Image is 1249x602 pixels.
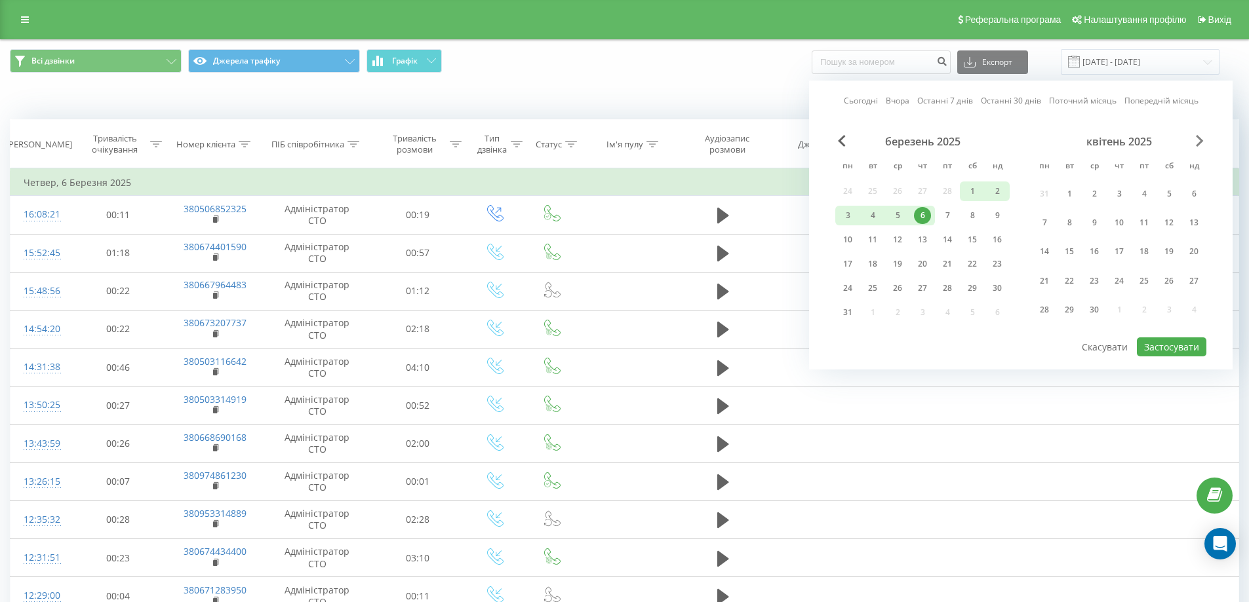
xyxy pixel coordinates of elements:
div: пн 3 бер 2025 р. [835,206,860,225]
div: вт 18 бер 2025 р. [860,254,885,274]
abbr: субота [962,157,982,177]
div: нд 23 бер 2025 р. [985,254,1010,274]
td: Адміністратор СТО [264,462,370,500]
abbr: вівторок [863,157,882,177]
div: пт 4 квіт 2025 р. [1132,181,1157,206]
div: 23 [989,255,1006,273]
div: 19 [1160,243,1178,260]
div: ср 23 квіт 2025 р. [1082,269,1107,293]
td: Адміністратор СТО [264,196,370,234]
div: вт 29 квіт 2025 р. [1057,298,1082,322]
div: 23 [1086,273,1103,290]
td: 00:28 [71,500,166,538]
td: 02:28 [370,500,466,538]
div: нд 27 квіт 2025 р. [1181,269,1206,293]
div: ПІБ співробітника [271,139,344,150]
abbr: п’ятниця [938,157,957,177]
div: сб 5 квіт 2025 р. [1157,181,1181,206]
div: пн 31 бер 2025 р. [835,303,860,322]
div: пт 18 квіт 2025 р. [1132,240,1157,264]
button: Застосувати [1137,337,1206,356]
a: Поточний місяць [1049,94,1117,107]
div: чт 24 квіт 2025 р. [1107,269,1132,293]
div: 7 [1036,214,1053,231]
div: 14 [939,231,956,248]
div: 8 [1061,214,1078,231]
td: Адміністратор СТО [264,348,370,386]
div: 13:26:15 [24,469,58,495]
button: Всі дзвінки [10,49,182,73]
div: сб 15 бер 2025 р. [960,230,985,250]
td: 00:07 [71,462,166,500]
div: Open Intercom Messenger [1204,528,1236,559]
abbr: понеділок [1035,157,1054,177]
div: 12:35:32 [24,507,58,533]
div: 11 [1136,214,1153,231]
abbr: середа [888,157,907,177]
div: 12:31:51 [24,545,58,571]
td: 03:10 [370,539,466,577]
div: пн 24 бер 2025 р. [835,278,860,298]
div: 28 [1036,301,1053,318]
div: 12 [1160,214,1178,231]
div: 27 [1185,273,1202,290]
div: сб 1 бер 2025 р. [960,181,985,201]
div: 13 [1185,214,1202,231]
div: сб 26 квіт 2025 р. [1157,269,1181,293]
div: 24 [839,280,856,297]
div: 21 [1036,273,1053,290]
div: 15 [964,231,981,248]
div: чт 6 бер 2025 р. [910,206,935,225]
div: вт 1 квіт 2025 р. [1057,181,1082,206]
div: нд 20 квіт 2025 р. [1181,240,1206,264]
button: Джерела трафіку [188,49,360,73]
td: 00:23 [71,539,166,577]
div: вт 22 квіт 2025 р. [1057,269,1082,293]
span: Next Month [1196,135,1204,147]
button: Експорт [957,50,1028,74]
span: Реферальна програма [965,14,1061,25]
div: 13 [914,231,931,248]
div: 20 [914,255,931,273]
div: пн 21 квіт 2025 р. [1032,269,1057,293]
td: Адміністратор СТО [264,424,370,462]
div: пн 14 квіт 2025 р. [1032,240,1057,264]
td: 00:22 [71,310,166,348]
abbr: неділя [987,157,1007,177]
a: 380506852325 [184,202,247,215]
div: 30 [989,280,1006,297]
a: 380667964483 [184,278,247,291]
div: чт 13 бер 2025 р. [910,230,935,250]
td: Адміністратор СТО [264,539,370,577]
div: Ім'я пулу [606,139,643,150]
div: 9 [989,207,1006,224]
div: 29 [1061,301,1078,318]
div: пн 7 квіт 2025 р. [1032,210,1057,235]
div: 12 [889,231,906,248]
td: 02:18 [370,310,466,348]
td: Адміністратор СТО [264,386,370,424]
div: пт 11 квіт 2025 р. [1132,210,1157,235]
a: 380674401590 [184,240,247,253]
button: Графік [367,49,442,73]
div: сб 12 квіт 2025 р. [1157,210,1181,235]
div: 1 [964,183,981,200]
div: 14:54:20 [24,316,58,342]
div: вт 8 квіт 2025 р. [1057,210,1082,235]
div: 2 [1086,185,1103,202]
span: Previous Month [838,135,846,147]
div: 16:08:21 [24,202,58,227]
a: 380974861230 [184,469,247,481]
div: 26 [1160,273,1178,290]
td: 01:18 [71,234,166,272]
div: вт 25 бер 2025 р. [860,278,885,298]
td: 00:26 [71,424,166,462]
span: Всі дзвінки [31,56,75,66]
div: 6 [914,207,931,224]
div: нд 6 квіт 2025 р. [1181,181,1206,206]
div: 29 [964,280,981,297]
a: Вчора [886,94,909,107]
div: нд 2 бер 2025 р. [985,181,1010,201]
div: 10 [1111,214,1128,231]
div: пт 25 квіт 2025 р. [1132,269,1157,293]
